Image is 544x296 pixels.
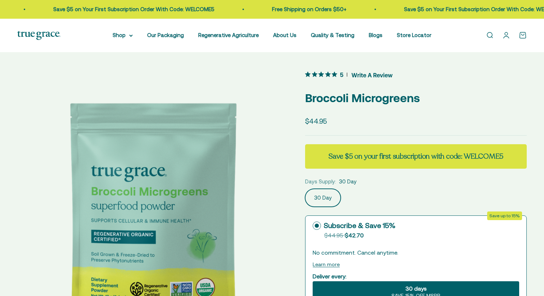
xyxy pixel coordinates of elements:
a: About Us [273,32,296,38]
p: Broccoli Microgreens [305,89,527,107]
a: Quality & Testing [311,32,354,38]
strong: Save $5 on your first subscription with code: WELCOME5 [328,151,503,161]
button: 5 out 5 stars rating in total 5 reviews. Jump to reviews. [305,69,393,80]
legend: Days Supply: [305,177,336,186]
a: Our Packaging [147,32,184,38]
a: Regenerative Agriculture [198,32,259,38]
a: Store Locator [397,32,431,38]
a: Blogs [369,32,382,38]
sale-price: $44.95 [305,116,327,127]
span: Write A Review [352,69,393,80]
summary: Shop [113,31,133,40]
span: 5 [340,70,343,78]
span: 30 Day [339,177,357,186]
a: Free Shipping on Orders $50+ [272,6,346,12]
p: Save $5 on Your First Subscription Order With Code: WELCOME5 [53,5,214,14]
